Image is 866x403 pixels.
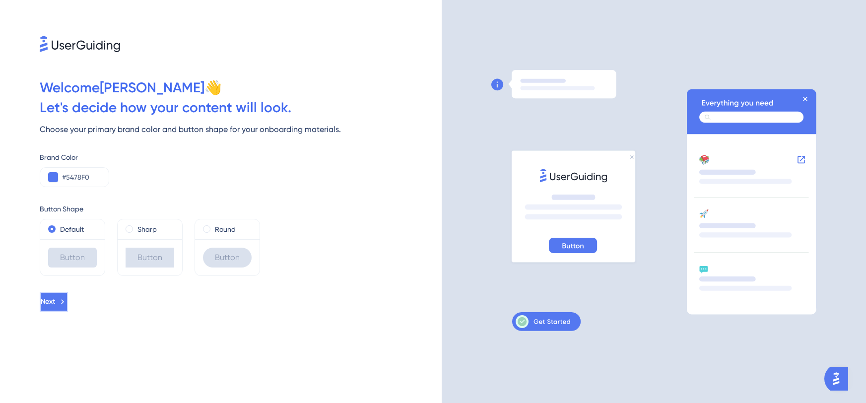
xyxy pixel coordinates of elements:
[203,248,252,268] div: Button
[40,203,442,215] div: Button Shape
[215,223,236,235] label: Round
[40,292,68,312] button: Next
[40,151,442,163] div: Brand Color
[40,124,442,135] div: Choose your primary brand color and button shape for your onboarding materials.
[824,364,854,394] iframe: UserGuiding AI Assistant Launcher
[40,78,442,98] div: Welcome [PERSON_NAME] 👋
[40,98,442,118] div: Let ' s decide how your content will look.
[41,296,55,308] span: Next
[137,223,157,235] label: Sharp
[60,223,84,235] label: Default
[126,248,174,268] div: Button
[48,248,97,268] div: Button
